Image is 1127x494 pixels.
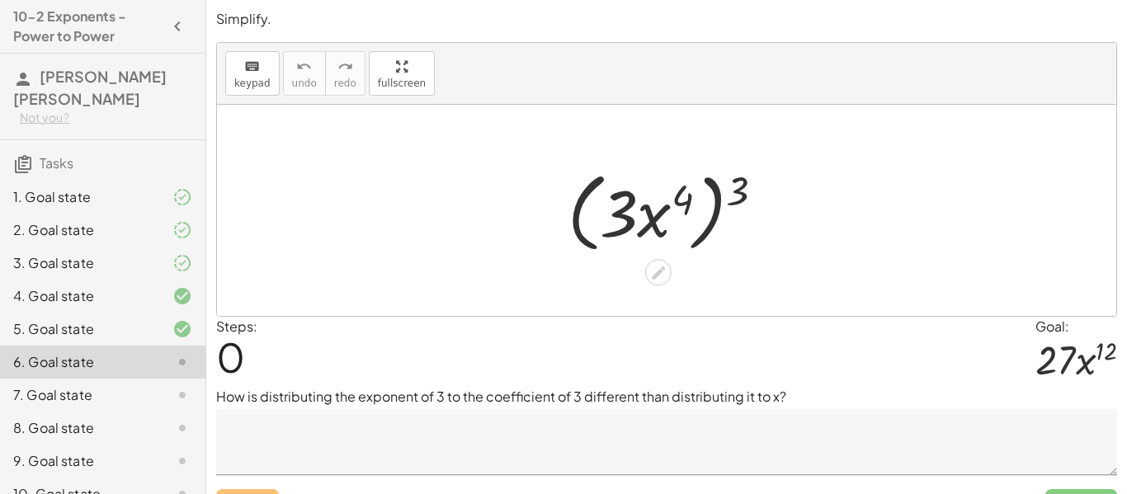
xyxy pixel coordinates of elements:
i: Task finished and part of it marked as correct. [172,220,192,240]
h4: 10-2 Exponents - Power to Power [13,7,163,46]
i: Task not started. [172,418,192,438]
div: 9. Goal state [13,451,146,471]
i: keyboard [244,57,260,77]
div: 6. Goal state [13,352,146,372]
span: [PERSON_NAME] [PERSON_NAME] [13,67,167,108]
button: redoredo [325,51,365,96]
span: undo [292,78,317,89]
i: Task finished and part of it marked as correct. [172,187,192,207]
p: How is distributing the exponent of 3 to the coefficient of 3 different than distributing it to x? [216,387,1117,407]
span: keypad [234,78,271,89]
div: 2. Goal state [13,220,146,240]
button: keyboardkeypad [225,51,280,96]
button: fullscreen [369,51,435,96]
div: 4. Goal state [13,286,146,306]
div: 1. Goal state [13,187,146,207]
div: Edit math [645,260,672,286]
i: undo [296,57,312,77]
div: 8. Goal state [13,418,146,438]
div: 5. Goal state [13,319,146,339]
div: Goal: [1035,317,1117,336]
span: Tasks [40,154,73,172]
label: Steps: [216,318,257,335]
div: 3. Goal state [13,253,146,273]
i: Task finished and correct. [172,286,192,306]
i: Task not started. [172,352,192,372]
span: 0 [216,332,245,382]
span: redo [334,78,356,89]
div: 7. Goal state [13,385,146,405]
i: Task not started. [172,385,192,405]
p: Simplify. [216,10,1117,29]
i: redo [337,57,353,77]
i: Task finished and correct. [172,319,192,339]
i: Task not started. [172,451,192,471]
i: Task finished and part of it marked as correct. [172,253,192,273]
div: Not you? [20,110,192,126]
button: undoundo [283,51,326,96]
span: fullscreen [378,78,426,89]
